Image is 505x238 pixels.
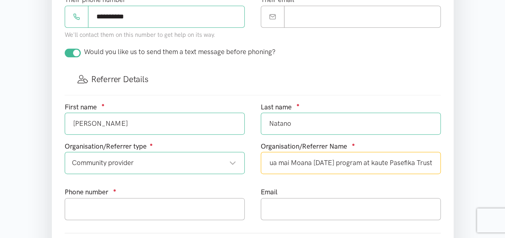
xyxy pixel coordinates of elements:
[261,187,278,198] label: Email
[78,73,428,85] h3: Referrer Details
[65,187,108,198] label: Phone number
[352,141,355,147] sup: ●
[261,102,292,113] label: Last name
[65,31,215,38] small: We'll contact them on this number to get help on its way.
[88,6,245,28] input: Phone number
[113,187,117,193] sup: ●
[284,6,441,28] input: Email
[72,157,236,168] div: Community provider
[150,141,153,147] sup: ●
[261,141,347,152] label: Organisation/Referrer Name
[296,102,300,108] sup: ●
[102,102,105,108] sup: ●
[65,102,97,113] label: First name
[84,48,276,56] span: Would you like us to send them a text message before phoning?
[65,141,245,152] div: Organisation/Referrer type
